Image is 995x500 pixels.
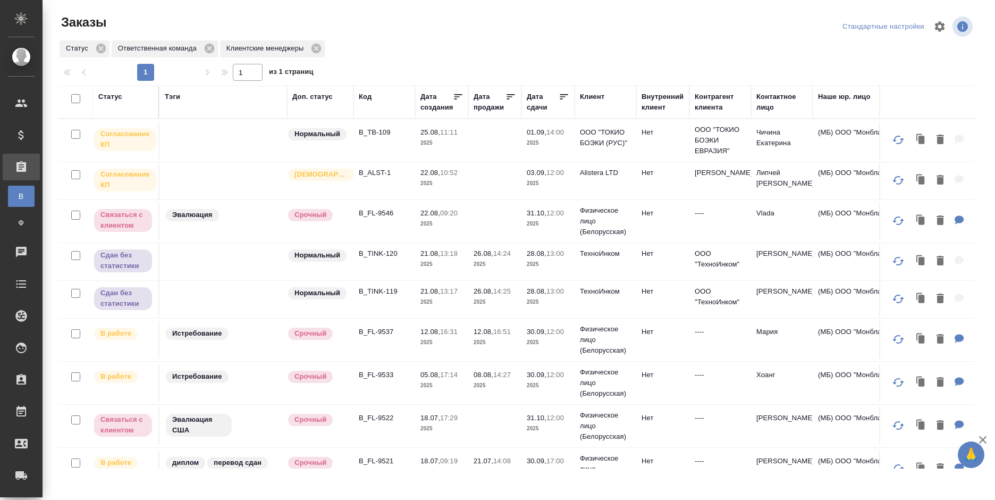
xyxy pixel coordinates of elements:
td: [PERSON_NAME] [751,451,813,488]
p: 31.10, [527,414,546,422]
p: 05.08, [420,371,440,379]
p: 2025 [474,337,516,348]
p: ТехноИнком [580,248,631,259]
p: 18.07, [420,457,440,465]
p: B_FL-9533 [359,370,410,380]
button: Клонировать [911,458,931,480]
button: Удалить [931,372,949,394]
button: Удалить [931,415,949,437]
button: Клонировать [911,251,931,272]
div: Статус [98,91,122,102]
td: (МБ) ООО "Монблан" [813,281,940,318]
p: B_FL-9537 [359,327,410,337]
p: 10:52 [440,169,458,177]
button: Клонировать [911,372,931,394]
div: Клиент [580,91,604,102]
p: 25.08, [420,128,440,136]
p: 30.09, [527,457,546,465]
span: 🙏 [962,444,980,466]
div: Истребование [165,327,282,341]
p: 16:51 [493,328,511,336]
div: Статус по умолчанию для стандартных заказов [287,127,348,141]
p: ---- [695,456,746,466]
p: Согласование КП [100,129,150,150]
a: Ф [8,212,35,234]
span: Посмотреть информацию [952,16,975,37]
p: 2025 [474,466,516,477]
p: 26.08, [474,287,493,295]
button: Для КМ: от КВ Моя тетя проживает в Канаде и хочет сделать эвалюацию диплома. Она окончила МГУПБ (... [949,372,969,394]
p: Alistera LTD [580,168,631,178]
p: 21.07, [474,457,493,465]
p: 2025 [420,423,463,434]
p: Нет [642,168,684,178]
p: 2025 [527,138,569,148]
p: 2025 [420,138,463,148]
div: Доп. статус [292,91,333,102]
td: (МБ) ООО "Монблан" [813,407,940,445]
p: Эвалюация [172,210,213,220]
div: Выставляется автоматически для первых 3 заказов нового контактного лица. Особое внимание [287,168,348,182]
button: Для КМ: от КВ: эвалюация диплома для США 05.08 отправили доки в ВУЗ 27.08 напомнили ВУЗу [949,415,969,437]
div: Наше юр. лицо [818,91,871,102]
td: Хоанг [751,364,813,402]
p: 16:31 [440,328,458,336]
div: Тэги [165,91,180,102]
div: Дата продажи [474,91,505,113]
button: Клонировать [911,415,931,437]
div: Контрагент клиента [695,91,746,113]
p: 12:00 [546,371,564,379]
p: Истребование [172,371,222,382]
p: 01.09, [527,128,546,136]
div: Выставляет ПМ после принятия заказа от КМа [93,456,153,470]
p: ТехноИнком [580,286,631,297]
span: из 1 страниц [269,65,314,81]
p: 14:00 [546,128,564,136]
div: split button [840,19,927,35]
button: Удалить [931,129,949,151]
p: 14:25 [493,287,511,295]
button: Обновить [886,248,911,274]
button: Удалить [931,210,949,232]
p: Статус [66,43,92,54]
p: B_FL-9522 [359,413,410,423]
p: 17:29 [440,414,458,422]
p: 09:20 [440,209,458,217]
p: 22.08, [420,209,440,217]
p: 18.07, [420,414,440,422]
div: Статус по умолчанию для стандартных заказов [287,286,348,301]
p: 2025 [420,259,463,270]
button: Обновить [886,327,911,352]
p: Нормальный [294,288,340,298]
p: 13:00 [546,287,564,295]
p: 17:00 [546,457,564,465]
p: Нет [642,208,684,219]
p: 2025 [474,297,516,307]
p: 11:11 [440,128,458,136]
p: Нет [642,413,684,423]
div: Выставляется автоматически, если на указанный объем услуг необходимо больше времени в стандартном... [287,413,348,427]
p: перевод сдан [214,457,262,468]
p: 28.08, [527,249,546,257]
td: [PERSON_NAME] [751,281,813,318]
button: Удалить [931,251,949,272]
p: Нет [642,127,684,138]
p: 14:27 [493,371,511,379]
span: В [13,191,29,202]
p: В работе [100,328,131,339]
div: Выставляется автоматически, если на указанный объем услуг необходимо больше времени в стандартном... [287,327,348,341]
p: Физическое лицо (Белорусская) [580,453,631,485]
button: Для КМ: от КВ: эвалюация дипломов Северо-Кавказского Федерального Университета для WES. ответ в в... [949,210,969,232]
p: B_ALST-1 [359,168,410,178]
td: Vlada [751,203,813,240]
td: [PERSON_NAME] [751,407,813,445]
p: 09:19 [440,457,458,465]
p: Связаться с клиентом [100,210,146,231]
p: B_FL-9521 [359,456,410,466]
p: ---- [695,413,746,423]
button: Клонировать [911,170,931,191]
span: Настроить таблицу [927,14,952,39]
p: Сдан без статистики [100,250,146,271]
td: (МБ) ООО "Монблан" [813,203,940,240]
p: 21.08, [420,249,440,257]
